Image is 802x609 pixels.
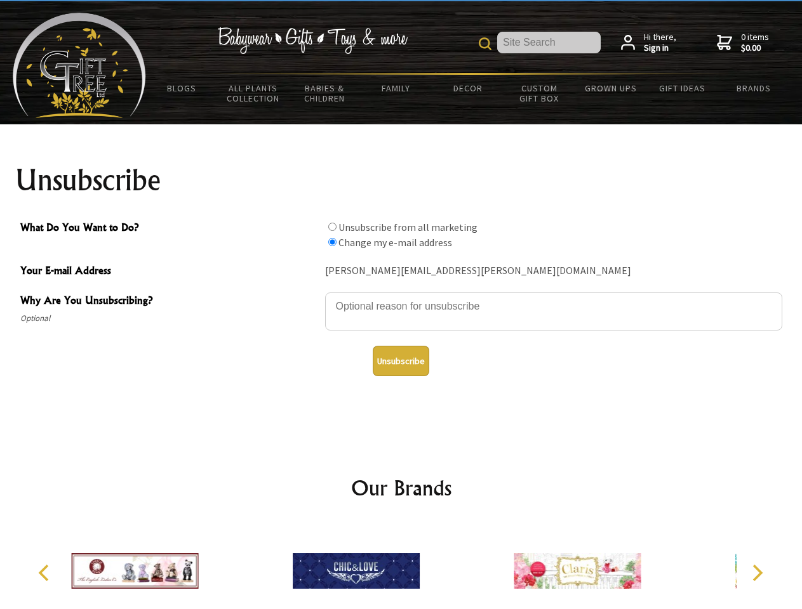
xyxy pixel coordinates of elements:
[373,346,429,376] button: Unsubscribe
[644,43,676,54] strong: Sign in
[741,43,769,54] strong: $0.00
[479,37,491,50] img: product search
[743,559,771,587] button: Next
[217,27,408,54] img: Babywear - Gifts - Toys & more
[621,32,676,54] a: Hi there,Sign in
[20,219,319,238] span: What Do You Want to Do?
[644,32,676,54] span: Hi there,
[20,311,319,326] span: Optional
[338,221,478,233] label: Unsubscribe from all marketing
[15,165,787,195] h1: Unsubscribe
[13,13,146,118] img: Babyware - Gifts - Toys and more...
[328,223,337,231] input: What Do You Want to Do?
[20,263,319,281] span: Your E-mail Address
[25,473,777,503] h2: Our Brands
[289,75,361,112] a: Babies & Children
[432,75,504,101] a: Decor
[504,75,575,112] a: Custom Gift Box
[325,292,782,331] textarea: Why Are You Unsubscribing?
[146,75,218,101] a: BLOGS
[20,292,319,311] span: Why Are You Unsubscribing?
[575,75,646,101] a: Grown Ups
[338,236,452,249] label: Change my e-mail address
[328,238,337,246] input: What Do You Want to Do?
[717,32,769,54] a: 0 items$0.00
[497,32,601,53] input: Site Search
[718,75,790,101] a: Brands
[361,75,432,101] a: Family
[325,261,782,281] div: [PERSON_NAME][EMAIL_ADDRESS][PERSON_NAME][DOMAIN_NAME]
[646,75,718,101] a: Gift Ideas
[32,559,60,587] button: Previous
[218,75,290,112] a: All Plants Collection
[741,31,769,54] span: 0 items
